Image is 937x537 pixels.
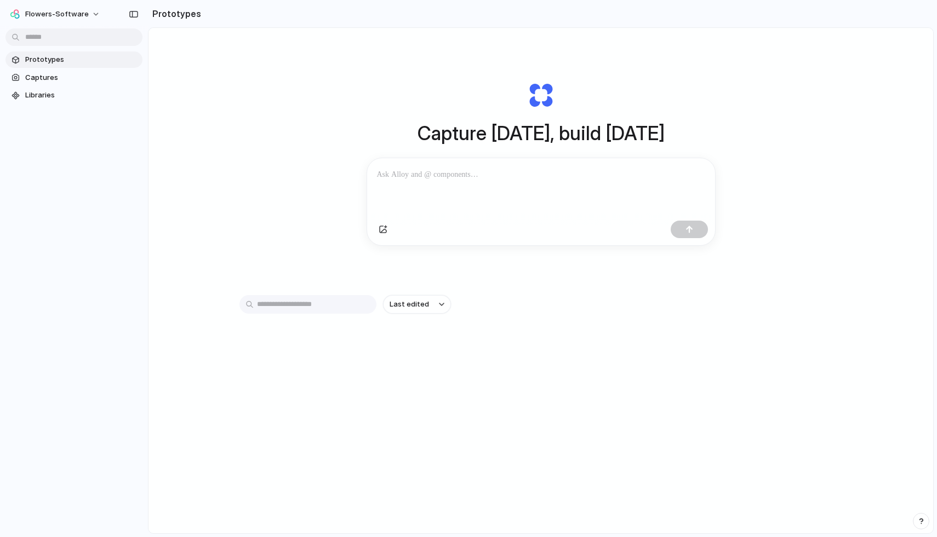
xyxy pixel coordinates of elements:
[25,72,138,83] span: Captures
[390,299,429,310] span: Last edited
[383,295,451,314] button: Last edited
[25,9,89,20] span: flowers-software
[5,51,142,68] a: Prototypes
[418,119,665,148] h1: Capture [DATE], build [DATE]
[5,87,142,103] a: Libraries
[148,7,201,20] h2: Prototypes
[25,90,138,101] span: Libraries
[25,54,138,65] span: Prototypes
[5,5,106,23] button: flowers-software
[5,70,142,86] a: Captures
